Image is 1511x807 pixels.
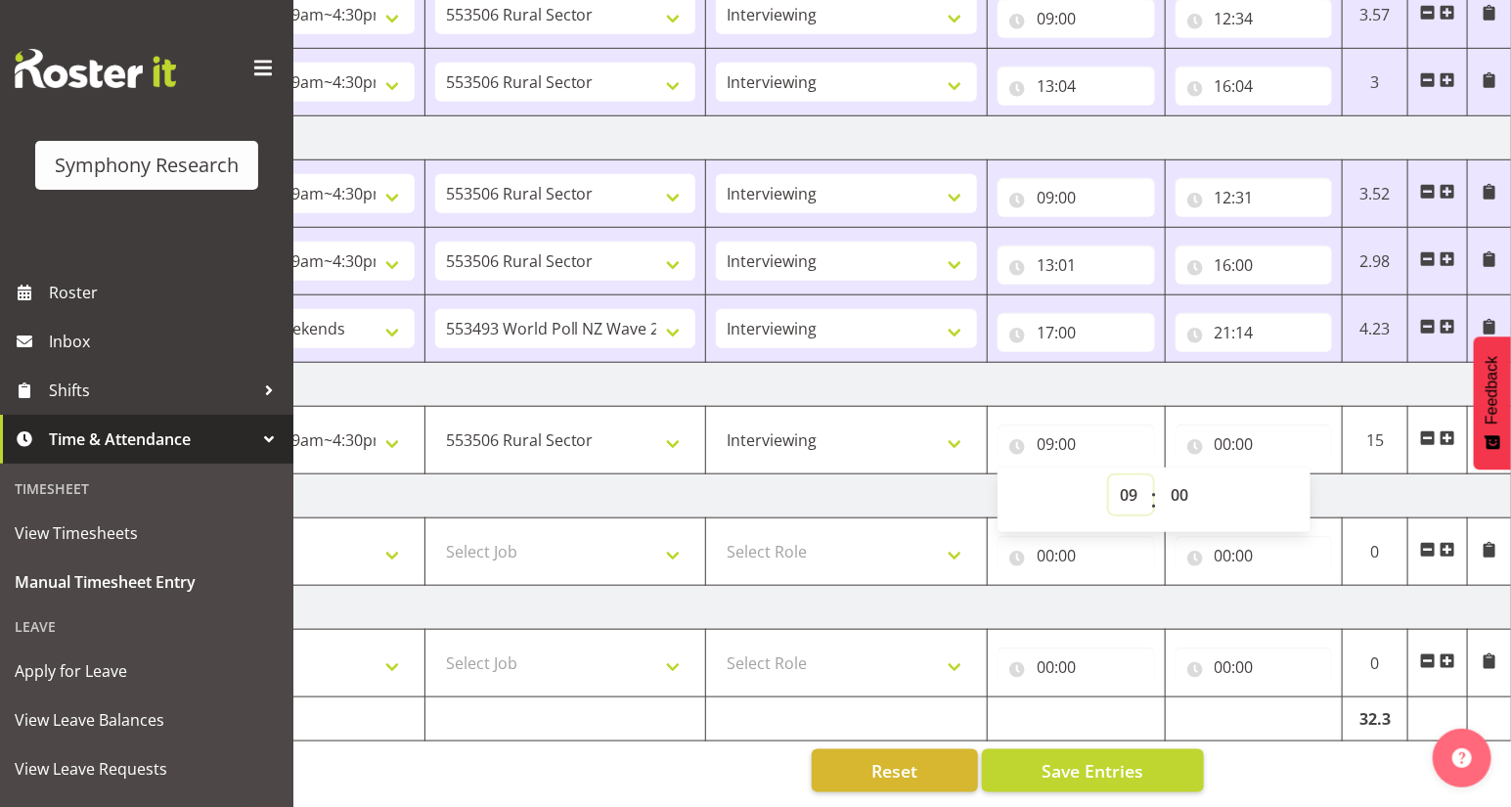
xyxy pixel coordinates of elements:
[5,469,289,509] div: Timesheet
[5,647,289,695] a: Apply for Leave
[15,518,279,548] span: View Timesheets
[1176,178,1333,217] input: Click to select...
[55,151,239,180] div: Symphony Research
[1484,356,1501,425] span: Feedback
[15,567,279,597] span: Manual Timesheet Entry
[15,656,279,686] span: Apply for Leave
[1151,475,1158,524] span: :
[998,425,1155,464] input: Click to select...
[49,327,284,356] span: Inbox
[1176,648,1333,687] input: Click to select...
[1474,336,1511,470] button: Feedback - Show survey
[15,705,279,735] span: View Leave Balances
[1343,160,1408,228] td: 3.52
[1343,49,1408,116] td: 3
[1343,407,1408,474] td: 15
[1343,697,1408,741] td: 32.3
[998,313,1155,352] input: Click to select...
[982,749,1204,792] button: Save Entries
[15,754,279,784] span: View Leave Requests
[49,425,254,454] span: Time & Attendance
[1176,246,1333,285] input: Click to select...
[812,749,978,792] button: Reset
[1176,313,1333,352] input: Click to select...
[5,558,289,606] a: Manual Timesheet Entry
[5,509,289,558] a: View Timesheets
[871,758,917,784] span: Reset
[1343,295,1408,363] td: 4.23
[15,49,176,88] img: Rosterit website logo
[1176,425,1333,464] input: Click to select...
[49,278,284,307] span: Roster
[5,606,289,647] div: Leave
[5,744,289,793] a: View Leave Requests
[1343,228,1408,295] td: 2.98
[1176,536,1333,575] input: Click to select...
[998,536,1155,575] input: Click to select...
[1343,518,1408,586] td: 0
[1042,758,1143,784] span: Save Entries
[998,67,1155,106] input: Click to select...
[49,376,254,405] span: Shifts
[1176,67,1333,106] input: Click to select...
[998,178,1155,217] input: Click to select...
[1452,748,1472,768] img: help-xxl-2.png
[5,695,289,744] a: View Leave Balances
[998,648,1155,687] input: Click to select...
[1343,630,1408,697] td: 0
[998,246,1155,285] input: Click to select...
